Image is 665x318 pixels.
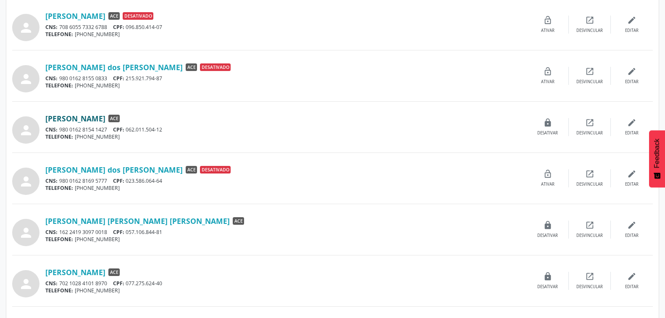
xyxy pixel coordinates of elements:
a: [PERSON_NAME] dos [PERSON_NAME] [45,165,183,174]
span: TELEFONE: [45,31,73,38]
i: person [18,276,34,292]
i: person [18,123,34,138]
div: Desvincular [576,284,603,290]
span: Desativado [200,63,231,71]
div: [PHONE_NUMBER] [45,31,527,38]
div: Ativar [541,181,555,187]
span: CNS: [45,126,58,133]
span: ACE [233,217,244,225]
div: Ativar [541,28,555,34]
span: CPF: [113,75,124,82]
div: [PHONE_NUMBER] [45,236,527,243]
span: ACE [108,12,120,20]
div: [PHONE_NUMBER] [45,184,527,192]
span: CNS: [45,280,58,287]
i: lock [543,221,552,230]
a: [PERSON_NAME] [45,114,105,123]
span: CPF: [113,177,124,184]
div: [PHONE_NUMBER] [45,82,527,89]
div: Desativar [537,233,558,239]
a: [PERSON_NAME] [PERSON_NAME] [PERSON_NAME] [45,216,230,226]
div: 980 0162 8154 1427 062.011.504-12 [45,126,527,133]
i: person [18,71,34,87]
div: Editar [625,28,639,34]
span: TELEFONE: [45,236,73,243]
div: Editar [625,233,639,239]
div: Desvincular [576,181,603,187]
div: 980 0162 8155 0833 215.921.794-87 [45,75,527,82]
span: CNS: [45,177,58,184]
span: CNS: [45,75,58,82]
div: 980 0162 8169 5777 023.586.064-64 [45,177,527,184]
span: Desativado [123,12,153,20]
i: person [18,20,34,35]
a: [PERSON_NAME] dos [PERSON_NAME] [45,63,183,72]
div: Desvincular [576,233,603,239]
span: TELEFONE: [45,287,73,294]
div: Desativar [537,130,558,136]
span: CPF: [113,280,124,287]
i: edit [627,169,636,179]
i: lock_open [543,169,552,179]
i: lock_open [543,16,552,25]
div: 162 2419 3097 0018 057.106.844-81 [45,229,527,236]
span: ACE [186,63,197,71]
div: Desvincular [576,79,603,85]
span: CNS: [45,229,58,236]
div: Editar [625,284,639,290]
div: Desvincular [576,130,603,136]
span: ACE [108,268,120,276]
i: open_in_new [585,67,594,76]
i: open_in_new [585,118,594,127]
div: Editar [625,181,639,187]
div: Desvincular [576,28,603,34]
i: edit [627,16,636,25]
i: edit [627,221,636,230]
a: [PERSON_NAME] [45,268,105,277]
span: TELEFONE: [45,133,73,140]
div: Editar [625,130,639,136]
i: edit [627,67,636,76]
div: [PHONE_NUMBER] [45,287,527,294]
span: TELEFONE: [45,82,73,89]
div: [PHONE_NUMBER] [45,133,527,140]
i: person [18,174,34,189]
i: open_in_new [585,272,594,281]
i: lock [543,272,552,281]
i: open_in_new [585,169,594,179]
span: CPF: [113,126,124,133]
span: CPF: [113,24,124,31]
a: [PERSON_NAME] [45,11,105,21]
i: lock [543,118,552,127]
span: ACE [186,166,197,173]
div: 708 6055 7332 6788 096.850.414-07 [45,24,527,31]
span: CNS: [45,24,58,31]
div: Editar [625,79,639,85]
span: CPF: [113,229,124,236]
span: TELEFONE: [45,184,73,192]
i: edit [627,272,636,281]
i: edit [627,118,636,127]
i: lock_open [543,67,552,76]
button: Feedback - Mostrar pesquisa [649,130,665,187]
i: open_in_new [585,221,594,230]
span: Desativado [200,166,231,173]
i: person [18,225,34,240]
div: Ativar [541,79,555,85]
span: Feedback [653,139,661,168]
i: open_in_new [585,16,594,25]
div: 702 1028 4101 8970 077.275.624-40 [45,280,527,287]
span: ACE [108,115,120,122]
div: Desativar [537,284,558,290]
